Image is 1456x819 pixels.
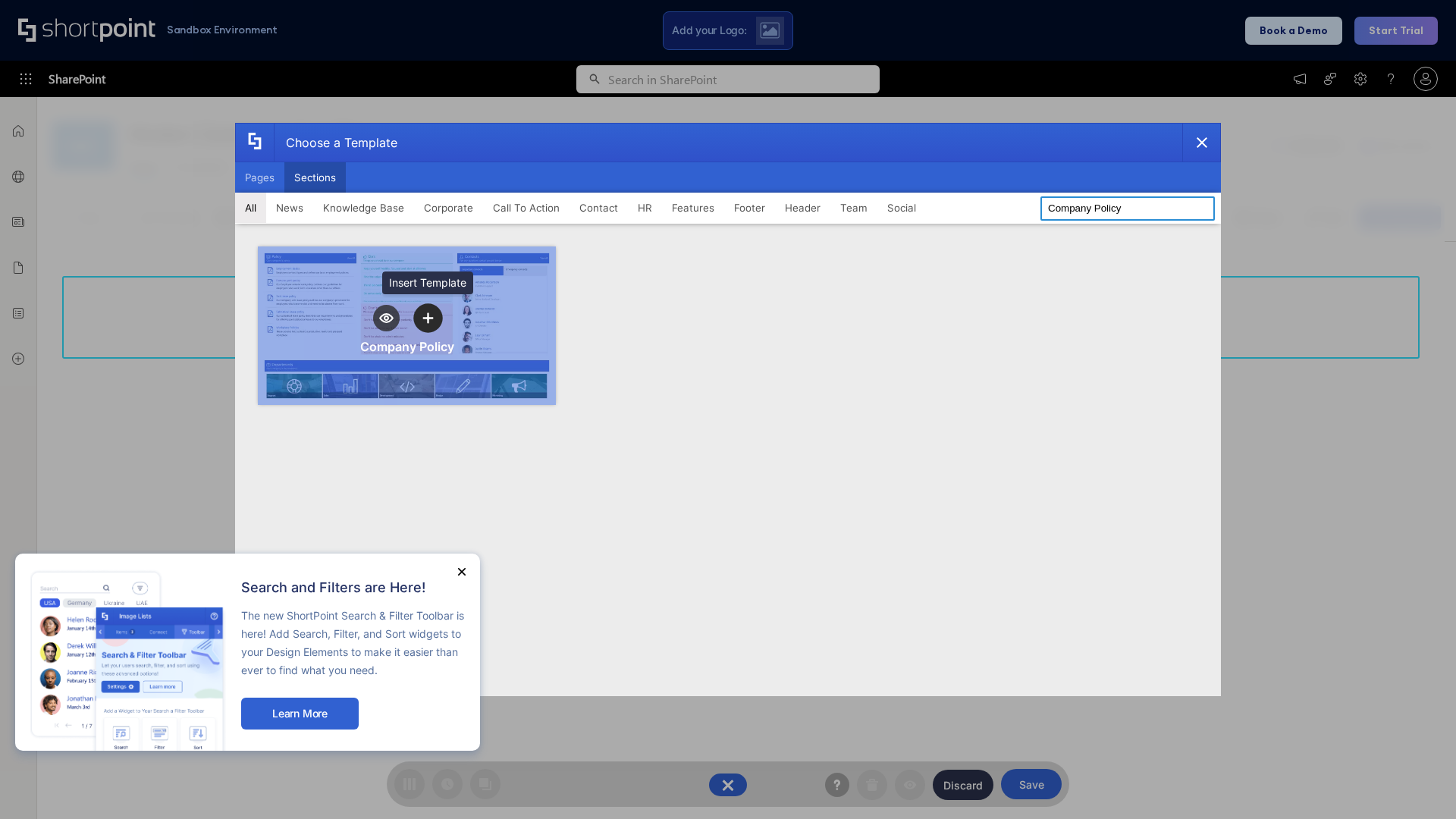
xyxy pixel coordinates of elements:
[1380,746,1456,819] iframe: Chat Widget
[775,193,830,223] button: Header
[1040,196,1215,221] input: Search
[235,193,266,223] button: All
[313,193,414,223] button: Knowledge Base
[830,193,877,223] button: Team
[628,193,662,223] button: HR
[241,607,465,679] p: The new ShortPoint Search & Filter Toolbar is here! Add Search, Filter, and Sort widgets to your ...
[662,193,724,223] button: Features
[284,162,346,193] button: Sections
[483,193,570,223] button: Call To Action
[414,193,483,223] button: Corporate
[235,162,284,193] button: Pages
[877,193,926,223] button: Social
[570,193,628,223] button: Contact
[241,580,465,595] h2: Search and Filters are Here!
[235,123,1221,696] div: template selector
[266,193,313,223] button: News
[274,124,397,162] div: Choose a Template
[360,339,454,354] div: Company Policy
[241,698,359,730] button: Learn More
[724,193,775,223] button: Footer
[30,569,226,751] img: new feature image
